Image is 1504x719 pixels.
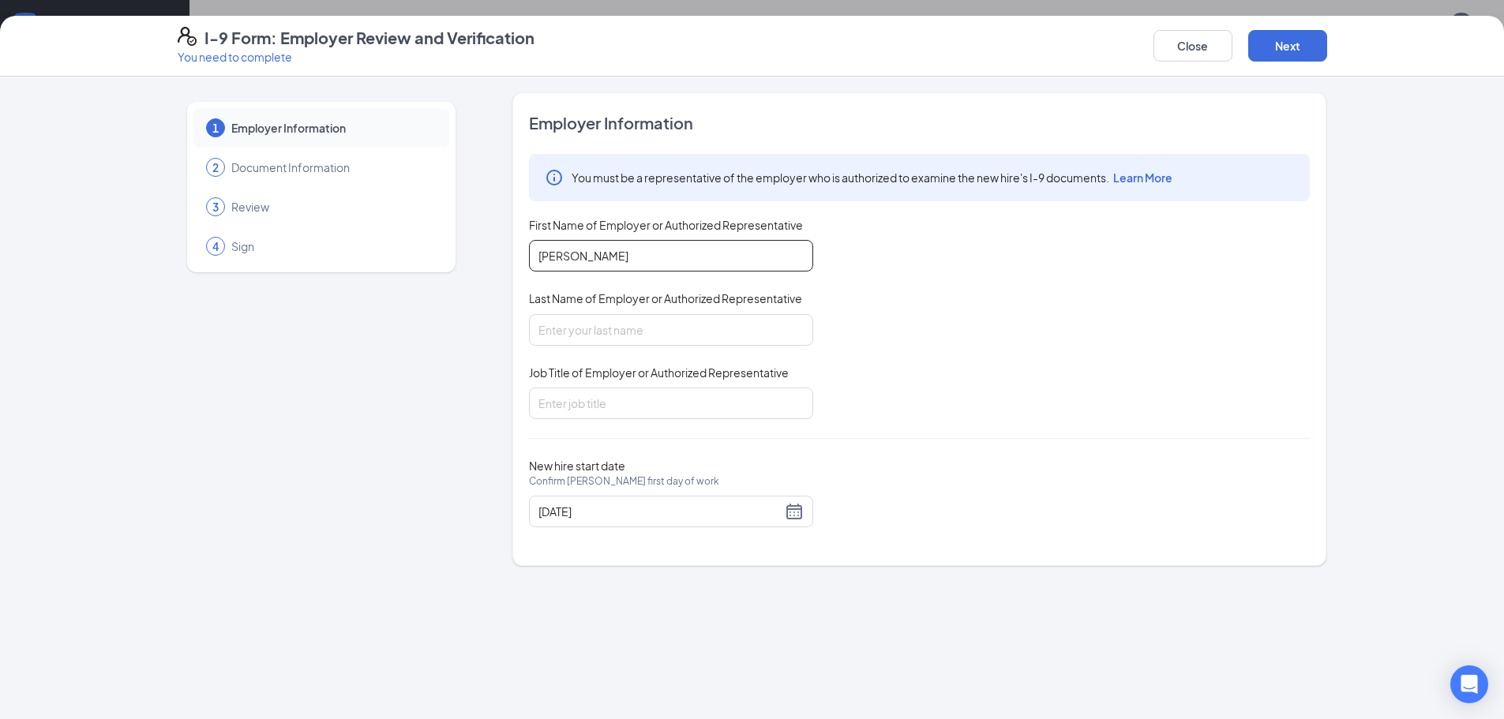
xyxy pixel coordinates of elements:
span: Last Name of Employer or Authorized Representative [529,290,802,306]
span: Review [231,199,433,215]
span: First Name of Employer or Authorized Representative [529,217,803,233]
svg: FormI9EVerifyIcon [178,27,197,46]
span: 3 [212,199,219,215]
input: Enter your last name [529,314,813,346]
span: 2 [212,159,219,175]
span: Employer Information [529,112,1310,134]
input: Enter your first name [529,240,813,271]
p: You need to complete [178,49,534,65]
input: Enter job title [529,388,813,419]
button: Next [1248,30,1327,62]
a: Learn More [1109,170,1172,185]
span: Sign [231,238,433,254]
svg: Info [545,168,564,187]
span: New hire start date [529,458,719,505]
span: Job Title of Employer or Authorized Representative [529,365,789,380]
span: Confirm [PERSON_NAME] first day of work [529,474,719,489]
span: 1 [212,120,219,136]
span: Learn More [1113,170,1172,185]
div: Open Intercom Messenger [1450,665,1488,703]
span: Employer Information [231,120,433,136]
span: Document Information [231,159,433,175]
button: Close [1153,30,1232,62]
span: You must be a representative of the employer who is authorized to examine the new hire's I-9 docu... [572,170,1172,185]
input: 08/25/2025 [538,503,782,520]
h4: I-9 Form: Employer Review and Verification [204,27,534,49]
span: 4 [212,238,219,254]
